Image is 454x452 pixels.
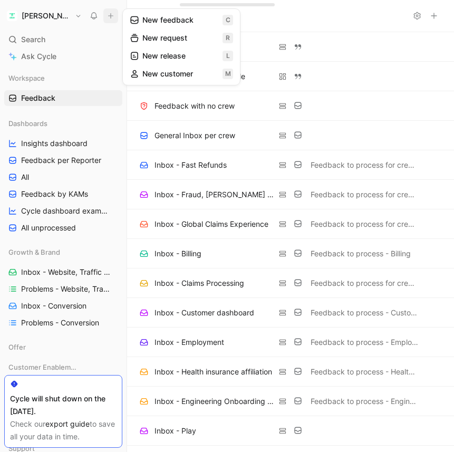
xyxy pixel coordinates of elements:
[127,32,454,62] div: All quotes QuotesView actions
[308,336,421,349] button: Feedback to process - Employment
[4,90,122,106] a: Feedback
[4,359,122,375] div: Customer Enablement
[45,419,90,428] a: export guide
[4,8,84,23] button: Alan[PERSON_NAME]
[311,277,419,290] span: Feedback to process for crew: Claims Processing
[4,136,122,151] a: Insights dashboard
[311,188,419,201] span: Feedback to process for crew: Fraud [PERSON_NAME] & [PERSON_NAME]
[4,152,122,168] a: Feedback per Reporter
[127,209,454,239] div: Inbox - Global Claims Experience DocsFeedback to process for crew: Global Claims ExperienceView a...
[294,188,304,201] div: Docs
[294,129,304,142] div: Docs
[4,339,122,355] div: Offer
[294,277,304,290] div: Docs
[8,118,47,129] span: Dashboards
[311,247,411,260] span: Feedback to process - Billing
[154,188,275,201] div: Inbox - Fraud, [PERSON_NAME] & [PERSON_NAME]
[154,306,254,319] div: Inbox - Customer dashboard
[127,91,454,121] div: Feedback with no crew DocsView actions
[4,116,122,236] div: DashboardsInsights dashboardFeedback per ReporterAllFeedback by KAMsCycle dashboard exampleAll un...
[294,425,304,437] div: Docs
[308,188,421,201] button: Feedback to process for crew: Fraud [PERSON_NAME] & [PERSON_NAME]
[308,366,421,378] button: Feedback to process - Health insurance affiliation
[127,357,454,387] div: Inbox - Health insurance affiliation DocsFeedback to process - Health insurance affiliationView a...
[4,281,122,297] a: Problems - Website, Traffic & Nurturing
[21,155,101,166] span: Feedback per Reporter
[21,206,108,216] span: Cycle dashboard example
[223,69,233,79] span: m
[8,342,26,352] span: Offer
[311,395,419,408] span: Feedback to process - Engineering Onboarding Experience
[21,284,111,294] span: Problems - Website, Traffic & Nurturing
[308,247,413,260] button: Feedback to process - Billing
[154,129,235,142] div: General Inbox per crew
[154,159,227,171] div: Inbox - Fast Refunds
[8,247,60,257] span: Growth & Brand
[21,301,86,311] span: Inbox - Conversion
[127,121,454,150] div: General Inbox per crew DocsView actions
[294,247,304,260] div: Docs
[4,70,122,86] div: Workspace
[154,100,235,112] div: Feedback with no crew
[294,306,304,319] div: Docs
[294,395,304,408] div: Docs
[21,267,110,277] span: Inbox - Website, Traffic & Nurturing
[223,15,233,25] span: c
[308,277,421,290] button: Feedback to process for crew: Claims Processing
[127,328,454,357] div: Inbox - Employment DocsFeedback to process - EmploymentView actions
[294,336,304,349] div: Docs
[4,116,122,131] div: Dashboards
[127,62,454,91] div: Cycle dashboard example QuotesView actions
[4,264,122,280] a: Inbox - Website, Traffic & Nurturing
[8,362,79,372] span: Customer Enablement
[294,366,304,378] div: Docs
[127,298,454,328] div: Inbox - Customer dashboard DocsFeedback to process - Customer dashboardView actions
[154,247,201,260] div: Inbox - Billing
[308,159,421,171] button: Feedback to process for crew: Fast Refunds
[10,418,117,443] div: Check our to save all your data in time.
[308,306,421,319] button: Feedback to process - Customer dashboard
[308,395,421,408] button: Feedback to process - Engineering Onboarding Experience
[4,169,122,185] a: All
[21,172,29,182] span: All
[127,150,454,180] div: Inbox - Fast Refunds DocsFeedback to process for crew: Fast RefundsView actions
[127,416,454,446] div: Inbox - Play DocsView actions
[294,70,304,83] div: Quotes
[294,218,304,230] div: Docs
[21,33,45,46] span: Search
[4,359,122,378] div: Customer Enablement
[4,298,122,314] a: Inbox - Conversion
[21,223,76,233] span: All unprocessed
[4,186,122,202] a: Feedback by KAMs
[154,336,224,349] div: Inbox - Employment
[21,189,88,199] span: Feedback by KAMs
[154,366,272,378] div: Inbox - Health insurance affiliation
[4,244,122,260] div: Growth & Brand
[311,159,419,171] span: Feedback to process for crew: Fast Refunds
[4,220,122,236] a: All unprocessed
[21,93,55,103] span: Feedback
[21,318,99,328] span: Problems - Conversion
[223,33,233,43] span: r
[154,395,275,408] div: Inbox - Engineering Onboarding XP
[10,392,117,418] div: Cycle will shut down on the [DATE].
[4,49,122,64] a: Ask Cycle
[127,180,454,209] div: Inbox - Fraud, [PERSON_NAME] & [PERSON_NAME] DocsFeedback to process for crew: Fraud [PERSON_NAME...
[22,11,71,21] h1: [PERSON_NAME]
[127,239,454,268] div: Inbox - Billing DocsFeedback to process - BillingView actions
[8,73,45,83] span: Workspace
[4,315,122,331] a: Problems - Conversion
[21,138,88,149] span: Insights dashboard
[294,159,304,171] div: Docs
[311,336,419,349] span: Feedback to process - Employment
[311,306,419,319] span: Feedback to process - Customer dashboard
[4,203,122,219] a: Cycle dashboard example
[294,100,304,112] div: Docs
[7,11,17,21] img: Alan
[125,65,238,83] button: New customerm
[154,218,268,230] div: Inbox - Global Claims Experience
[223,51,233,61] span: l
[154,277,244,290] div: Inbox - Claims Processing
[4,244,122,331] div: Growth & BrandInbox - Website, Traffic & NurturingProblems - Website, Traffic & NurturingInbox - ...
[125,47,238,65] button: New releasel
